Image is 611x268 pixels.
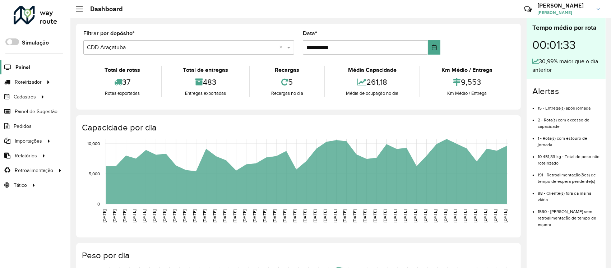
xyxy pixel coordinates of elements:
span: Importações [15,137,42,145]
text: [DATE] [252,209,257,222]
div: 00:01:33 [532,33,600,57]
text: [DATE] [463,209,468,222]
div: Média Capacidade [327,66,418,74]
div: Rotas exportadas [85,90,159,97]
text: [DATE] [443,209,448,222]
div: Km Médio / Entrega [422,90,512,97]
text: [DATE] [453,209,458,222]
div: 5 [252,74,323,90]
h4: Capacidade por dia [82,123,514,133]
div: Total de entregas [164,66,248,74]
text: [DATE] [393,209,397,222]
text: [DATE] [232,209,237,222]
span: Tático [14,181,27,189]
text: [DATE] [433,209,438,222]
button: Choose Date [428,40,440,55]
li: 1590 - [PERSON_NAME] sem retroalimentação de tempo de espera [538,203,600,228]
label: Data [303,29,317,38]
text: [DATE] [423,209,427,222]
li: 98 - Cliente(s) fora da malha viária [538,185,600,203]
span: Relatórios [15,152,37,160]
div: Total de rotas [85,66,159,74]
text: [DATE] [372,209,377,222]
text: [DATE] [383,209,387,222]
li: 10.451,83 kg - Total de peso não roteirizado [538,148,600,166]
text: [DATE] [282,209,287,222]
label: Simulação [22,38,49,47]
text: [DATE] [132,209,137,222]
text: 10,000 [87,141,100,146]
div: Km Médio / Entrega [422,66,512,74]
text: [DATE] [242,209,247,222]
h2: Dashboard [83,5,123,13]
text: [DATE] [272,209,277,222]
text: [DATE] [313,209,317,222]
text: [DATE] [172,209,177,222]
div: 30,99% maior que o dia anterior [532,57,600,74]
text: [DATE] [413,209,417,222]
text: [DATE] [473,209,477,222]
div: Entregas exportadas [164,90,248,97]
text: [DATE] [212,209,217,222]
span: Painel de Sugestão [15,108,57,115]
text: [DATE] [192,209,197,222]
span: Roteirizador [15,78,42,86]
li: 2 - Rota(s) com excesso de capacidade [538,111,600,130]
text: [DATE] [222,209,227,222]
h4: Alertas [532,86,600,97]
text: [DATE] [182,209,187,222]
div: 261,18 [327,74,418,90]
text: [DATE] [503,209,508,222]
text: [DATE] [122,209,127,222]
span: Cadastros [14,93,36,101]
text: [DATE] [112,209,117,222]
div: Recargas [252,66,323,74]
span: Pedidos [14,123,32,130]
text: [DATE] [323,209,327,222]
li: 1 - Rota(s) com estouro de jornada [538,130,600,148]
text: [DATE] [102,209,107,222]
text: [DATE] [362,209,367,222]
text: 5,000 [89,171,100,176]
div: Média de ocupação no dia [327,90,418,97]
div: 9,553 [422,74,512,90]
text: [DATE] [333,209,337,222]
h3: [PERSON_NAME] [537,2,591,9]
text: [DATE] [262,209,267,222]
text: [DATE] [152,209,157,222]
li: 15 - Entrega(s) após jornada [538,100,600,111]
label: Filtrar por depósito [83,29,135,38]
div: Recargas no dia [252,90,323,97]
text: [DATE] [403,209,407,222]
span: Clear all [279,43,285,52]
text: [DATE] [202,209,207,222]
text: [DATE] [353,209,357,222]
span: Painel [15,64,30,71]
text: [DATE] [292,209,297,222]
h4: Peso por dia [82,250,514,261]
text: [DATE] [493,209,497,222]
li: 191 - Retroalimentação(ões) de tempo de espera pendente(s) [538,166,600,185]
text: [DATE] [302,209,307,222]
span: [PERSON_NAME] [537,9,591,16]
text: [DATE] [162,209,167,222]
span: Retroalimentação [15,167,53,174]
div: 483 [164,74,248,90]
text: [DATE] [142,209,147,222]
a: Contato Rápido [520,1,536,17]
div: 37 [85,74,159,90]
text: 0 [97,202,100,206]
text: [DATE] [343,209,347,222]
text: [DATE] [483,209,487,222]
div: Tempo médio por rota [532,23,600,33]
